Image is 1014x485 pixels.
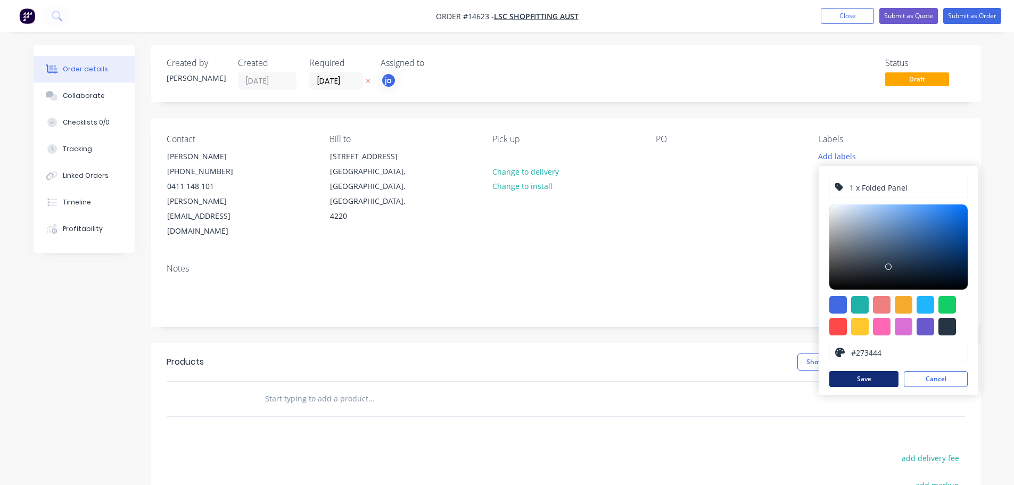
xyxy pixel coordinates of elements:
[167,179,255,194] div: 0411 148 101
[158,149,265,239] div: [PERSON_NAME][PHONE_NUMBER]0411 148 101[PERSON_NAME][EMAIL_ADDRESS][DOMAIN_NAME]
[885,72,949,86] span: Draft
[63,171,109,180] div: Linked Orders
[34,162,135,189] button: Linked Orders
[879,8,938,24] button: Submit as Quote
[167,58,225,68] div: Created by
[63,198,91,207] div: Timeline
[917,296,934,314] div: #1fb6ff
[494,11,579,21] a: LSC Shopfitting Aust
[34,189,135,216] button: Timeline
[938,296,956,314] div: #13ce66
[34,56,135,83] button: Order details
[873,318,891,335] div: #ff69b4
[34,83,135,109] button: Collaborate
[829,296,847,314] div: #4169e1
[63,64,108,74] div: Order details
[167,264,965,274] div: Notes
[167,149,255,164] div: [PERSON_NAME]
[819,134,964,144] div: Labels
[829,371,898,387] button: Save
[896,451,965,465] button: add delivery fee
[329,134,475,144] div: Bill to
[797,354,880,371] button: Show / Hide columns
[917,318,934,335] div: #6a5acd
[381,72,397,88] button: ja
[167,356,204,368] div: Products
[63,91,105,101] div: Collaborate
[167,134,312,144] div: Contact
[895,296,912,314] div: #f6ab2f
[492,134,638,144] div: Pick up
[34,109,135,136] button: Checklists 0/0
[63,118,110,127] div: Checklists 0/0
[238,58,296,68] div: Created
[895,318,912,335] div: #da70d6
[34,136,135,162] button: Tracking
[436,11,494,21] span: Order #14623 -
[487,164,564,178] button: Change to delivery
[381,58,487,68] div: Assigned to
[656,134,802,144] div: PO
[167,72,225,84] div: [PERSON_NAME]
[63,224,103,234] div: Profitability
[821,8,874,24] button: Close
[321,149,427,224] div: [STREET_ADDRESS][GEOGRAPHIC_DATA], [GEOGRAPHIC_DATA], [GEOGRAPHIC_DATA], 4220
[63,144,92,154] div: Tracking
[330,164,418,224] div: [GEOGRAPHIC_DATA], [GEOGRAPHIC_DATA], [GEOGRAPHIC_DATA], 4220
[885,58,965,68] div: Status
[904,371,968,387] button: Cancel
[938,318,956,335] div: #273444
[851,318,869,335] div: #ffc82c
[330,149,418,164] div: [STREET_ADDRESS]
[167,164,255,179] div: [PHONE_NUMBER]
[309,58,368,68] div: Required
[487,179,558,193] button: Change to install
[34,216,135,242] button: Profitability
[943,8,1001,24] button: Submit as Order
[167,194,255,239] div: [PERSON_NAME][EMAIL_ADDRESS][DOMAIN_NAME]
[265,388,477,409] input: Start typing to add a product...
[19,8,35,24] img: Factory
[829,318,847,335] div: #ff4949
[873,296,891,314] div: #f08080
[813,149,862,163] button: Add labels
[848,177,962,198] input: Enter label name...
[851,296,869,314] div: #20b2aa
